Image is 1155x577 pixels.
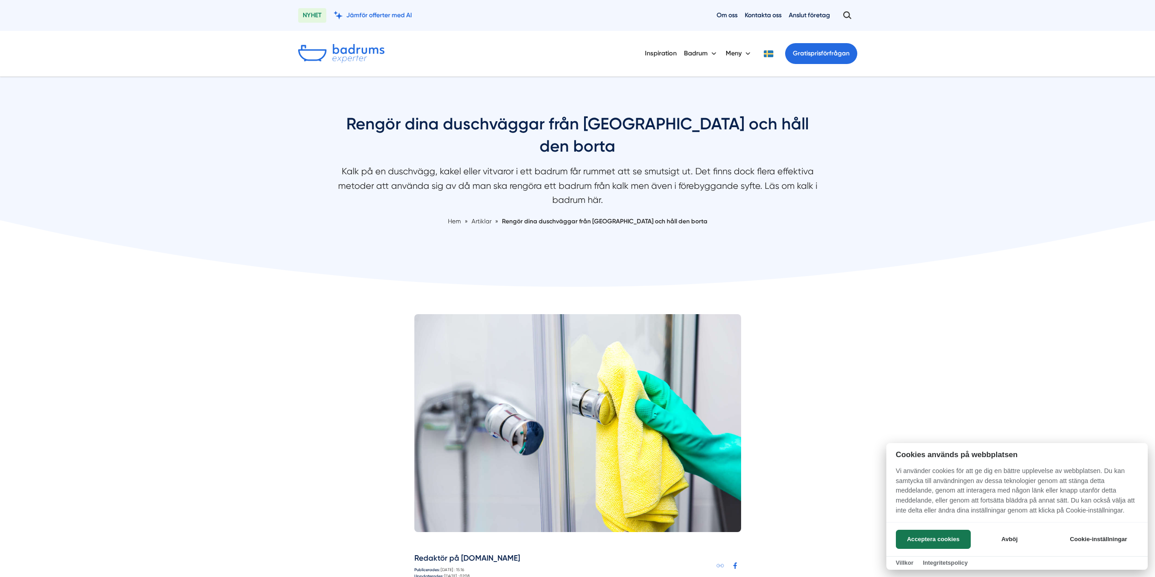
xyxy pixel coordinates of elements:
[896,530,971,549] button: Acceptera cookies
[973,530,1046,549] button: Avböj
[886,466,1148,522] p: Vi använder cookies för att ge dig en bättre upplevelse av webbplatsen. Du kan samtycka till anvä...
[896,559,914,566] a: Villkor
[886,450,1148,459] h2: Cookies används på webbplatsen
[923,559,968,566] a: Integritetspolicy
[1059,530,1138,549] button: Cookie-inställningar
